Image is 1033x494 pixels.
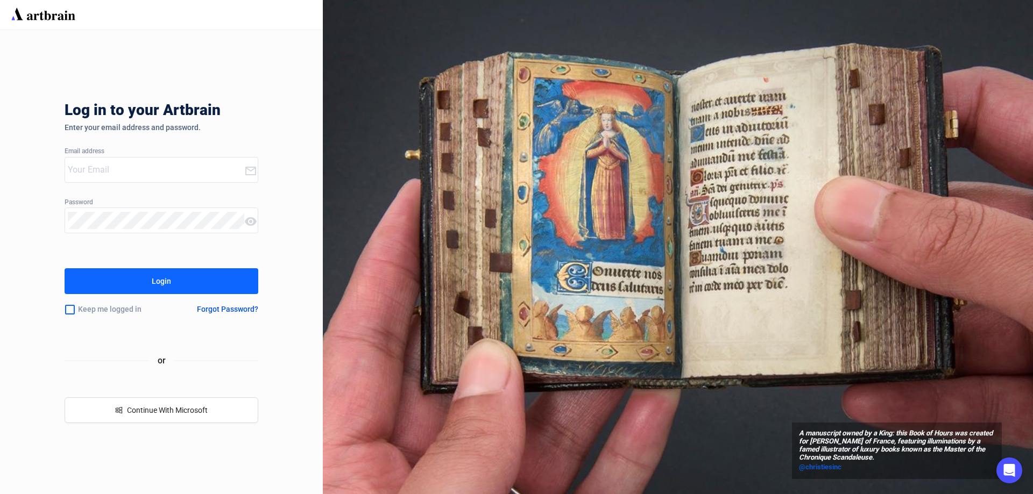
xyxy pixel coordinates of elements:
[115,406,123,414] span: windows
[65,102,387,123] div: Log in to your Artbrain
[197,305,258,313] div: Forgot Password?
[65,268,258,294] button: Login
[65,199,258,206] div: Password
[68,161,244,178] input: Your Email
[152,273,171,290] div: Login
[65,397,258,423] button: windowsContinue With Microsoft
[149,354,174,367] span: or
[799,429,995,462] span: A manuscript owned by a King: this Book of Hours was created for [PERSON_NAME] of France, featuri...
[65,148,258,155] div: Email address
[65,123,258,132] div: Enter your email address and password.
[127,406,208,414] span: Continue With Microsoft
[996,457,1022,483] div: Open Intercom Messenger
[799,463,841,471] span: @christiesinc
[799,462,995,472] a: @christiesinc
[65,298,171,321] div: Keep me logged in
